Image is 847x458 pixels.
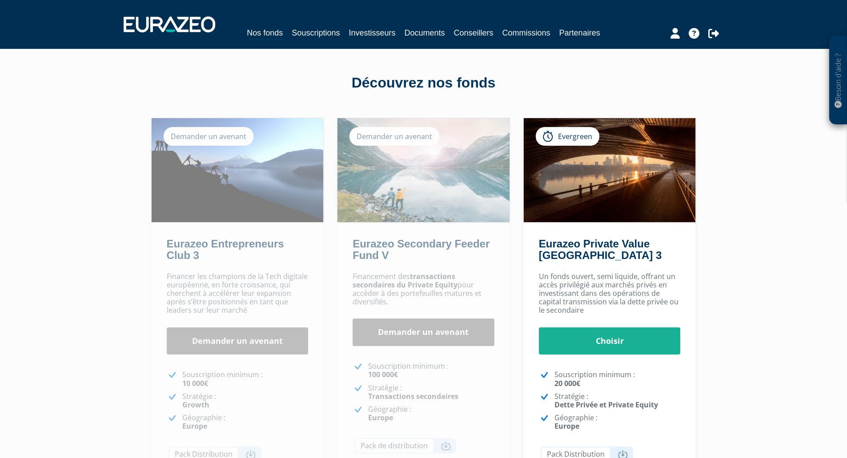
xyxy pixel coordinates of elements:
p: Besoin d'aide ? [833,40,843,120]
strong: 100 000€ [368,370,398,379]
p: Géographie : [182,414,309,430]
p: Financer les champions de la Tech digitale européenne, en forte croissance, qui cherchent à accél... [167,272,309,315]
strong: Europe [368,413,393,422]
strong: Transactions secondaires [368,391,458,401]
img: 1732889491-logotype_eurazeo_blanc_rvb.png [124,16,215,32]
a: Choisir [539,327,681,355]
div: Demander un avenant [349,127,439,146]
a: Eurazeo Secondary Feeder Fund V [353,238,490,261]
a: Demander un avenant [353,319,494,346]
strong: Growth [182,400,209,410]
img: Eurazeo Private Value Europe 3 [524,118,696,222]
strong: Europe [182,421,207,431]
a: Partenaires [559,27,600,39]
div: Découvrez nos fonds [170,73,677,93]
p: Souscription minimum : [554,370,681,387]
a: Demander un avenant [167,327,309,355]
p: Stratégie : [554,392,681,409]
a: Commissions [502,27,550,39]
p: Géographie : [554,414,681,430]
a: Investisseurs [349,27,395,39]
strong: Dette Privée et Private Equity [554,400,658,410]
strong: 10 000€ [182,378,208,388]
a: Souscriptions [292,27,340,39]
p: Souscription minimum : [368,362,494,379]
p: Stratégie : [368,384,494,401]
p: Financement des pour accéder à des portefeuilles matures et diversifiés. [353,272,494,307]
img: Eurazeo Entrepreneurs Club 3 [152,118,324,222]
p: Géographie : [368,405,494,422]
a: Documents [404,27,445,39]
p: Un fonds ouvert, semi liquide, offrant un accès privilégié aux marchés privés en investissant dan... [539,272,681,315]
a: Nos fonds [247,27,283,40]
strong: Europe [554,421,579,431]
p: Stratégie : [182,392,309,409]
div: Evergreen [536,127,599,146]
a: Eurazeo Private Value [GEOGRAPHIC_DATA] 3 [539,238,662,261]
strong: 20 000€ [554,378,580,388]
div: Demander un avenant [164,127,253,146]
a: Conseillers [454,27,494,39]
strong: transactions secondaires du Private Equity [353,271,458,290]
img: Eurazeo Secondary Feeder Fund V [337,118,510,222]
p: Souscription minimum : [182,370,309,387]
a: Pack de distribution [354,438,456,454]
a: Eurazeo Entrepreneurs Club 3 [167,238,284,261]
